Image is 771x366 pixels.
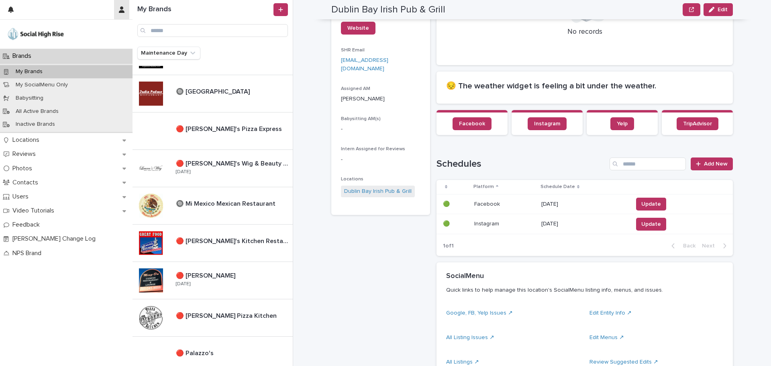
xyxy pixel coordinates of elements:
[341,177,363,182] span: Locations
[541,182,575,191] p: Schedule Date
[446,286,720,294] p: Quick links to help manage this location's SocialMenu listing info, menus, and issues.
[176,281,190,287] p: [DATE]
[341,57,388,72] a: [EMAIL_ADDRESS][DOMAIN_NAME]
[9,68,49,75] p: My Brands
[344,187,412,196] a: Dublin Bay Irish Pub & Grill
[704,3,733,16] button: Edit
[347,25,369,31] span: Website
[9,179,45,186] p: Contacts
[589,335,624,340] a: Edit Menus ↗
[683,121,712,127] span: TripAdvisor
[341,125,420,133] p: -
[341,147,405,151] span: Intern Assigned for Reviews
[641,220,661,228] span: Update
[341,22,375,35] a: Website
[9,235,102,243] p: [PERSON_NAME] Change Log
[436,158,606,170] h1: Schedules
[665,242,699,249] button: Back
[443,219,451,227] p: 🟢
[9,82,74,88] p: My SocialMenu Only
[133,187,293,225] a: 🔘 Mi Mexico Mexican Restaurant🔘 Mi Mexico Mexican Restaurant
[699,242,733,249] button: Next
[133,112,293,150] a: 🔴 [PERSON_NAME]'s Pizza Express🔴 [PERSON_NAME]'s Pizza Express
[133,299,293,337] a: 🔴 [PERSON_NAME] Pizza Kitchen🔴 [PERSON_NAME] Pizza Kitchen
[341,155,420,164] p: -
[443,199,451,208] p: 🟢
[636,198,666,211] button: Update
[176,348,215,357] p: 🔴 Palazzo's
[446,28,723,37] p: No records
[691,157,733,170] a: Add New
[176,270,237,280] p: 🔴 [PERSON_NAME]
[446,310,513,316] a: Google, FB, Yelp Issues ↗
[341,117,381,121] span: Babysitting AM(s)
[137,24,288,37] input: Search
[176,124,284,133] p: 🔴 [PERSON_NAME]'s Pizza Express
[436,214,733,234] tr: 🟢🟢 InstagramInstagram [DATE]Update
[176,169,190,175] p: [DATE]
[702,243,720,249] span: Next
[9,52,38,60] p: Brands
[589,310,632,316] a: Edit Entity Info ↗
[617,121,628,127] span: Yelp
[9,108,65,115] p: All Active Brands
[9,165,39,172] p: Photos
[176,86,251,96] p: 🔘 [GEOGRAPHIC_DATA]
[718,7,728,12] span: Edit
[678,243,696,249] span: Back
[176,236,291,245] p: 🔴 Michael's Kitchen Restaurant & Bakery
[133,225,293,262] a: 🔴 [PERSON_NAME]'s Kitchen Restaurant & Bakery🔴 [PERSON_NAME]'s Kitchen Restaurant & Bakery
[176,158,291,168] p: 🔴 Laura's Wig & Beauty Supply and Salon
[9,150,42,158] p: Reviews
[137,5,272,14] h1: My Brands
[133,262,293,299] a: 🔴 [PERSON_NAME]🔴 [PERSON_NAME] [DATE]
[541,221,626,227] p: [DATE]
[677,117,718,130] a: TripAdvisor
[528,117,567,130] a: Instagram
[446,81,723,91] h2: 😔 The weather widget is feeling a bit under the weather.
[459,121,485,127] span: Facebook
[176,311,278,320] p: 🔴 [PERSON_NAME] Pizza Kitchen
[9,221,46,229] p: Feedback
[641,200,661,208] span: Update
[137,47,200,59] button: Maintenance Day
[9,95,50,102] p: Babysitting
[9,193,35,200] p: Users
[534,121,560,127] span: Instagram
[9,207,61,215] p: Video Tutorials
[133,150,293,187] a: 🔴 [PERSON_NAME]'s Wig & Beauty Supply and Salon🔴 [PERSON_NAME]'s Wig & Beauty Supply and Salon [D...
[610,157,686,170] input: Search
[9,249,48,257] p: NPS Brand
[331,4,445,16] h2: Dublin Bay Irish Pub & Grill
[436,236,460,256] p: 1 of 1
[446,335,494,340] a: All Listing Issues ↗
[6,26,65,42] img: o5DnuTxEQV6sW9jFYBBf
[453,117,492,130] a: Facebook
[133,75,293,112] a: 🔘 [GEOGRAPHIC_DATA]🔘 [GEOGRAPHIC_DATA]
[341,95,420,103] p: [PERSON_NAME]
[341,86,370,91] span: Assigned AM
[9,121,61,128] p: Inactive Brands
[473,182,494,191] p: Platform
[341,48,365,53] span: SHR Email
[541,201,626,208] p: [DATE]
[474,199,502,208] p: Facebook
[589,359,658,365] a: Review Suggested Edits ↗
[704,161,728,167] span: Add New
[176,198,277,208] p: 🔘 Mi Mexico Mexican Restaurant
[446,359,479,365] a: All Listings ↗
[436,194,733,214] tr: 🟢🟢 FacebookFacebook [DATE]Update
[474,219,501,227] p: Instagram
[610,117,634,130] a: Yelp
[636,218,666,231] button: Update
[446,272,484,281] h2: SocialMenu
[9,136,46,144] p: Locations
